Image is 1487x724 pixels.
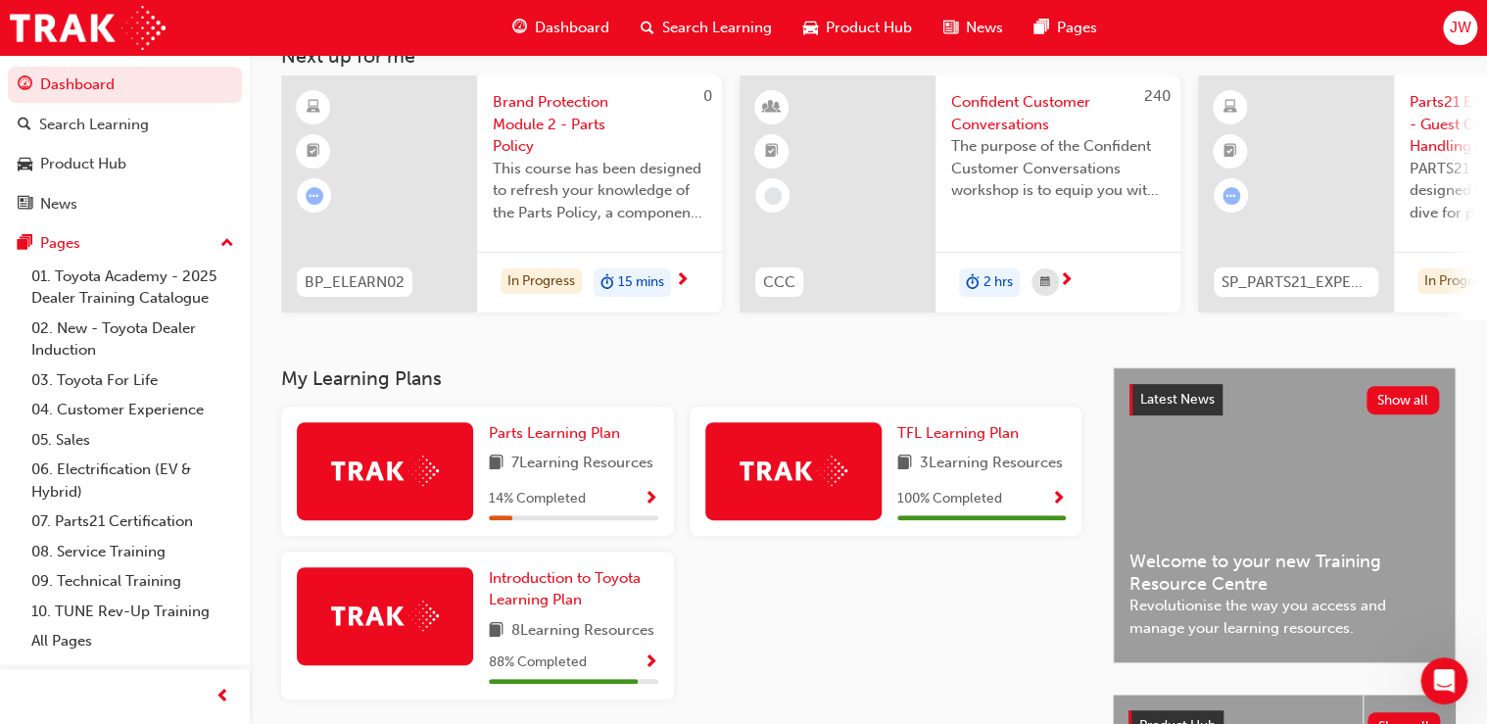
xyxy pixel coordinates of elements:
[31,127,306,166] div: Hi, ​
[703,87,712,105] span: 0
[1223,95,1237,121] span: learningResourceType_ELEARNING-icon
[292,69,360,88] div: Start over
[18,76,32,94] span: guage-icon
[16,116,376,355] div: Lisa and Menno says…
[1113,367,1456,663] a: Latest NewsShow allWelcome to your new Training Resource CentreRevolutionise the way you access a...
[966,17,1003,39] span: News
[305,271,405,294] span: BP_ELEARN02
[1129,595,1439,639] span: Revolutionise the way you access and manage your learning resources.
[1449,17,1470,39] span: JW
[764,187,782,205] span: learningRecordVerb_NONE-icon
[216,685,230,709] span: prev-icon
[1144,87,1171,105] span: 240
[511,452,653,476] span: 7 Learning Resources
[1443,11,1477,45] button: JW
[24,566,242,597] a: 09. Technical Training
[641,16,654,40] span: search-icon
[644,491,658,508] span: Show Progress
[897,452,912,476] span: book-icon
[18,156,32,173] span: car-icon
[1223,187,1240,205] span: learningRecordVerb_ATTEMPT-icon
[675,272,690,290] span: next-icon
[40,232,80,255] div: Pages
[250,45,1487,68] h3: Next up for me
[535,17,609,39] span: Dashboard
[13,14,50,51] button: go back
[8,67,242,103] a: Dashboard
[1367,386,1440,414] button: Show all
[928,8,1019,48] a: news-iconNews
[16,57,376,116] div: Jason says…
[69,514,252,554] button: Training History Query
[943,16,958,40] span: news-icon
[644,487,658,511] button: Show Progress
[24,262,242,314] a: 01. Toyota Academy - 2025 Dealer Training Catalogue
[24,395,242,425] a: 04. Customer Experience
[763,271,795,294] span: CCC
[740,75,1180,313] a: 240CCCConfident Customer ConversationsThe purpose of the Confident Customer Conversations worksho...
[307,95,320,121] span: learningResourceType_ELEARNING-icon
[662,17,772,39] span: Search Learning
[93,465,366,505] button: I don't have my training course link
[803,16,818,40] span: car-icon
[10,6,166,50] img: Trak
[489,422,628,445] a: Parts Learning Plan
[489,652,587,674] span: 88 % Completed
[983,271,1013,294] span: 2 hrs
[95,8,305,38] h1: [PERSON_NAME] and [PERSON_NAME]
[1057,17,1097,39] span: Pages
[18,196,32,214] span: news-icon
[8,225,242,262] button: Pages
[344,14,379,49] div: Close
[625,8,788,48] a: search-iconSearch Learning
[306,187,323,205] span: learningRecordVerb_ATTEMPT-icon
[489,452,504,476] span: book-icon
[40,153,126,175] div: Product Hub
[39,114,149,136] div: Search Learning
[489,488,586,510] span: 14 % Completed
[252,514,366,554] button: Other Query
[140,416,366,456] button: Enrol/cancel training session
[18,117,31,134] span: search-icon
[1019,8,1113,48] a: pages-iconPages
[1051,487,1066,511] button: Show Progress
[8,186,242,222] a: News
[1034,16,1049,40] span: pages-icon
[920,452,1063,476] span: 3 Learning Resources
[24,537,242,567] a: 08. Service Training
[40,193,77,216] div: News
[56,17,87,48] img: Profile image for Lisa and Menno
[1140,391,1215,408] span: Latest News
[18,235,32,253] span: pages-icon
[163,367,366,407] button: E-Learning Module Issues
[331,601,439,631] img: Trak
[276,57,376,100] div: Start over
[95,38,244,58] p: The team can also help
[24,597,242,627] a: 10. TUNE Rev-Up Training
[489,424,620,442] span: Parts Learning Plan
[24,365,242,396] a: 03. Toyota For Life
[152,563,366,603] button: National Skills Competition
[331,456,439,486] img: Trak
[493,91,706,158] span: Brand Protection Module 2 - Parts Policy
[1129,551,1439,595] span: Welcome to your new Training Resource Centre
[1040,270,1050,295] span: calendar-icon
[897,488,1002,510] span: 100 % Completed
[600,270,614,296] span: duration-icon
[765,95,779,121] span: learningResourceType_INSTRUCTOR_LED-icon
[307,139,320,165] span: booktick-icon
[281,367,1081,390] h3: My Learning Plans
[24,455,242,507] a: 06. Electrification (EV & Hybrid)
[24,626,242,656] a: All Pages
[618,271,664,294] span: 15 mins
[307,14,344,51] button: Home
[1051,491,1066,508] span: Show Progress
[493,158,706,224] span: This course has been designed to refresh your knowledge of the Parts Policy, a component of the D...
[220,231,234,257] span: up-icon
[8,63,242,225] button: DashboardSearch LearningProduct HubNews
[489,569,641,609] span: Introduction to Toyota Learning Plan
[1420,657,1467,704] iframe: Intercom live chat
[740,456,847,486] img: Trak
[765,139,779,165] span: booktick-icon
